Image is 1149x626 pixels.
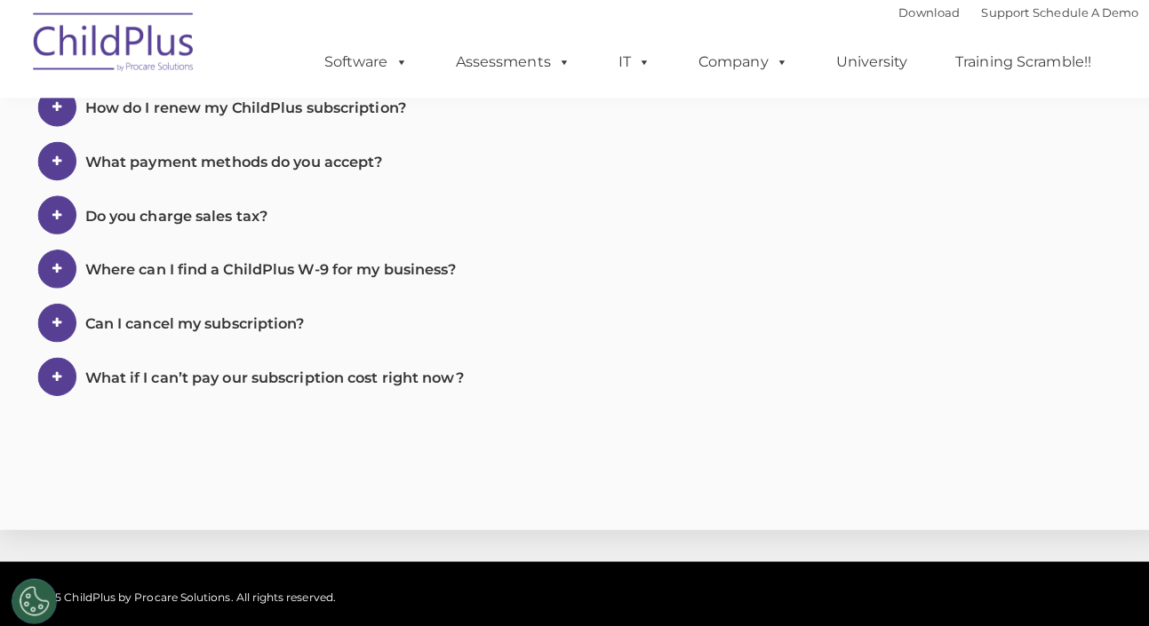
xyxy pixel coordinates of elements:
span: How do I renew my ChildPlus subscription? [84,99,402,116]
a: University [809,44,915,80]
a: Schedule A Demo [1021,6,1126,20]
a: Training Scramble!! [927,44,1097,80]
span: What payment methods do you accept? [84,153,379,170]
span: © 2025 ChildPlus by Procare Solutions. All rights reserved. [24,584,332,598]
span: What if I can’t pay our subscription cost right now? [84,366,459,383]
a: Support [970,6,1017,20]
a: Software [303,44,421,80]
span: Can I cancel my subscription? [84,313,301,329]
img: ChildPlus by Procare Solutions [24,1,202,90]
a: Download [889,6,949,20]
a: IT [594,44,661,80]
a: Company [673,44,797,80]
span: Do you charge sales tax? [84,206,265,223]
a: Assessments [433,44,582,80]
span: Where can I find a ChildPlus W-9 for my business? [84,259,451,276]
button: Cookies Settings [12,573,56,617]
font: | [889,6,1126,20]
